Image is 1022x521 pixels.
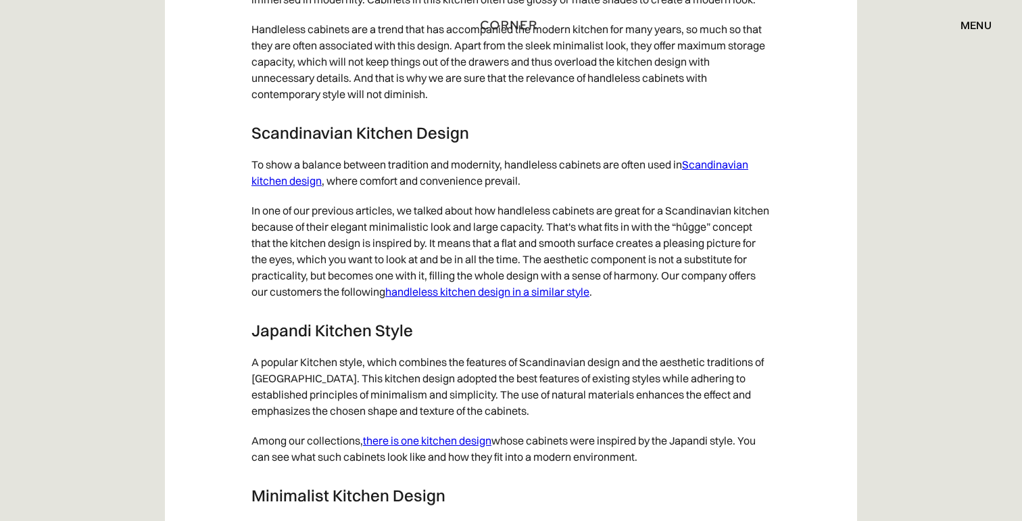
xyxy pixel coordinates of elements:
[251,14,771,109] p: Handleless cabinets are a trend that has accompanied the modern kitchen for many years, so much s...
[251,150,771,196] p: To show a balance between tradition and modernity, handleless cabinets are often used in , where ...
[947,14,992,37] div: menu
[363,434,491,447] a: there is one kitchen design
[251,347,771,426] p: A popular Kitchen style, which combines the features of Scandinavian design and the aesthetic tra...
[472,16,550,34] a: home
[251,426,771,472] p: Among our collections, whose cabinets were inspired by the Japandi style. You can see what such c...
[251,320,771,340] h3: Japandi Kitchen Style
[251,196,771,307] p: In one of our previous articles, we talked about how handleless cabinets are great for a Scandina...
[251,158,748,187] a: Scandinavian kitchen design
[251,122,771,143] h3: Scandinavian Kitchen Design
[251,485,771,505] h3: Minimalist Kitchen Design
[960,20,992,30] div: menu
[385,285,589,298] a: handleless kitchen design in a similar style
